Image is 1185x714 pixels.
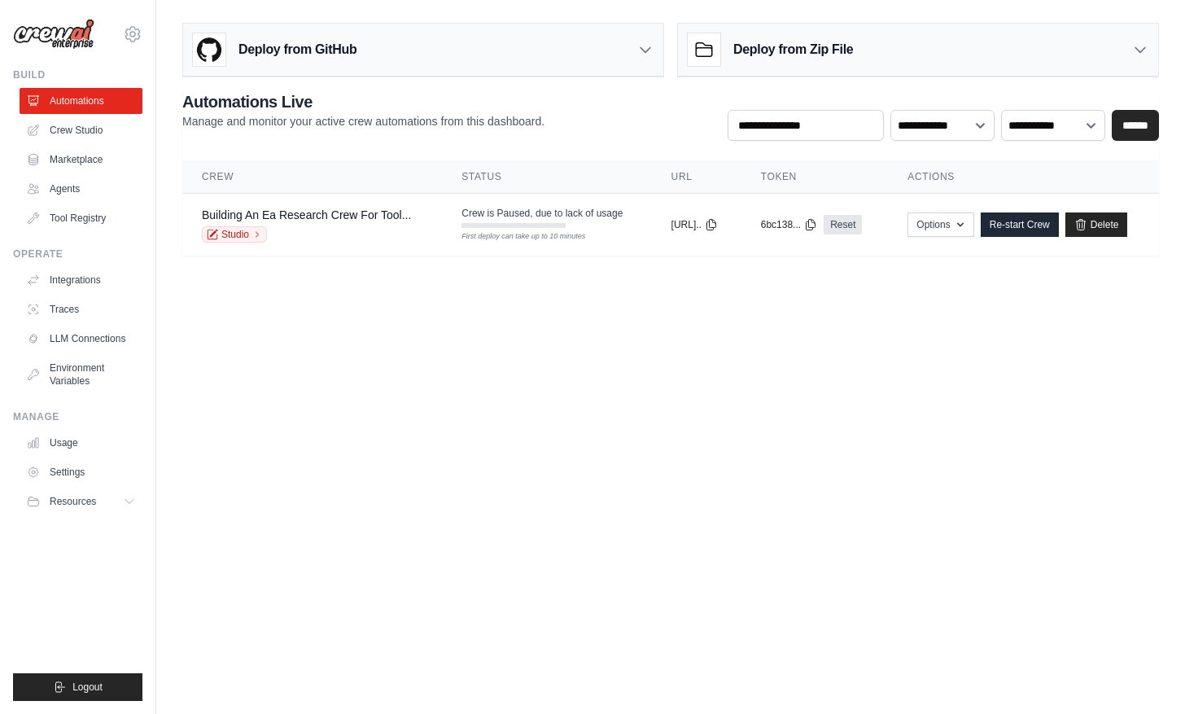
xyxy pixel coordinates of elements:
[72,681,103,694] span: Logout
[733,40,853,59] h3: Deploy from Zip File
[20,88,142,114] a: Automations
[461,207,623,220] span: Crew is Paused, due to lack of usage
[202,208,411,221] a: Building An Ea Research Crew For Tool...
[238,40,356,59] h3: Deploy from GitHub
[20,176,142,202] a: Agents
[652,160,741,194] th: URL
[13,68,142,81] div: Build
[50,495,96,508] span: Resources
[20,267,142,293] a: Integrations
[741,160,889,194] th: Token
[20,430,142,456] a: Usage
[202,226,267,243] a: Studio
[20,326,142,352] a: LLM Connections
[182,113,544,129] p: Manage and monitor your active crew automations from this dashboard.
[442,160,651,194] th: Status
[981,212,1059,237] a: Re-start Crew
[13,410,142,423] div: Manage
[182,160,442,194] th: Crew
[20,296,142,322] a: Traces
[13,19,94,50] img: Logo
[907,212,973,237] button: Options
[20,205,142,231] a: Tool Registry
[193,33,225,66] img: GitHub Logo
[461,231,566,243] div: First deploy can take up to 10 minutes
[20,147,142,173] a: Marketplace
[824,215,862,234] a: Reset
[182,90,544,113] h2: Automations Live
[20,117,142,143] a: Crew Studio
[20,355,142,394] a: Environment Variables
[1065,212,1128,237] a: Delete
[13,247,142,261] div: Operate
[20,459,142,485] a: Settings
[20,488,142,515] button: Resources
[761,218,817,231] button: 6bc138...
[888,160,1159,194] th: Actions
[13,673,142,701] button: Logout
